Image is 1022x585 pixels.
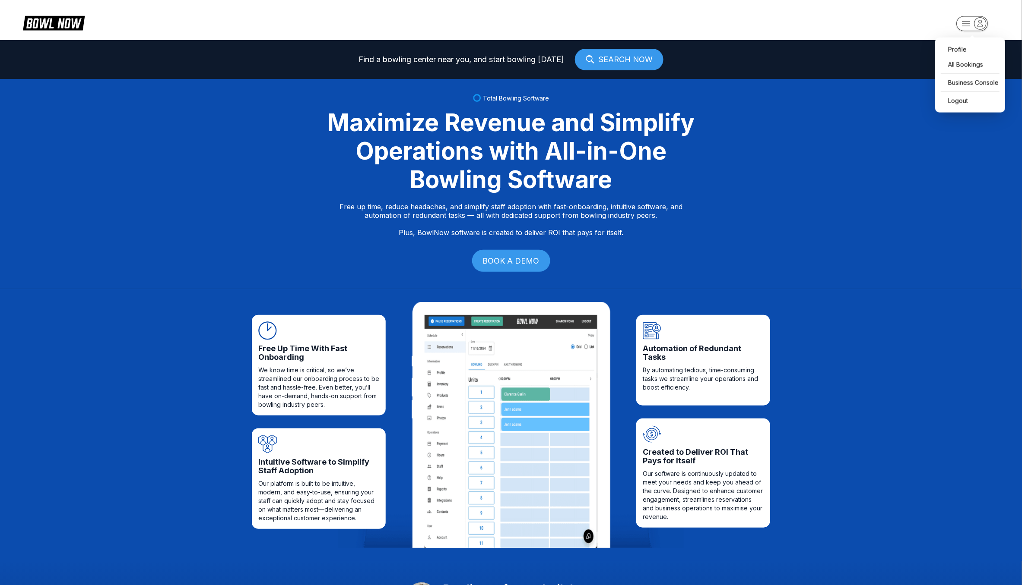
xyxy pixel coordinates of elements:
span: By automating tedious, time-consuming tasks we streamline your operations and boost efficiency. [643,366,764,392]
span: Find a bowling center near you, and start bowling [DATE] [359,55,564,64]
a: SEARCH NOW [575,49,663,70]
p: Free up time, reduce headaches, and simplify staff adoption with fast-onboarding, intuitive softw... [340,202,682,237]
img: Content image [425,315,597,548]
img: iPad frame [412,302,610,548]
span: Free Up Time With Fast Onboarding [258,344,379,362]
span: Our platform is built to be intuitive, modern, and easy-to-use, ensuring your staff can quickly a... [258,479,379,522]
a: Business Console [939,75,1001,90]
span: Created to Deliver ROI That Pays for Itself [643,448,764,465]
span: Total Bowling Software [483,94,549,102]
span: Intuitive Software to Simplify Staff Adoption [258,458,379,475]
a: All Bookings [939,57,1001,72]
a: Profile [939,42,1001,57]
a: BOOK A DEMO [472,250,550,272]
span: Automation of Redundant Tasks [643,344,764,362]
span: We know time is critical, so we’ve streamlined our onboarding process to be fast and hassle-free.... [258,366,379,409]
span: Our software is continuously updated to meet your needs and keep you ahead of the curve. Designed... [643,469,764,521]
div: Maximize Revenue and Simplify Operations with All-in-One Bowling Software [317,108,705,194]
button: Logout [939,93,970,108]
